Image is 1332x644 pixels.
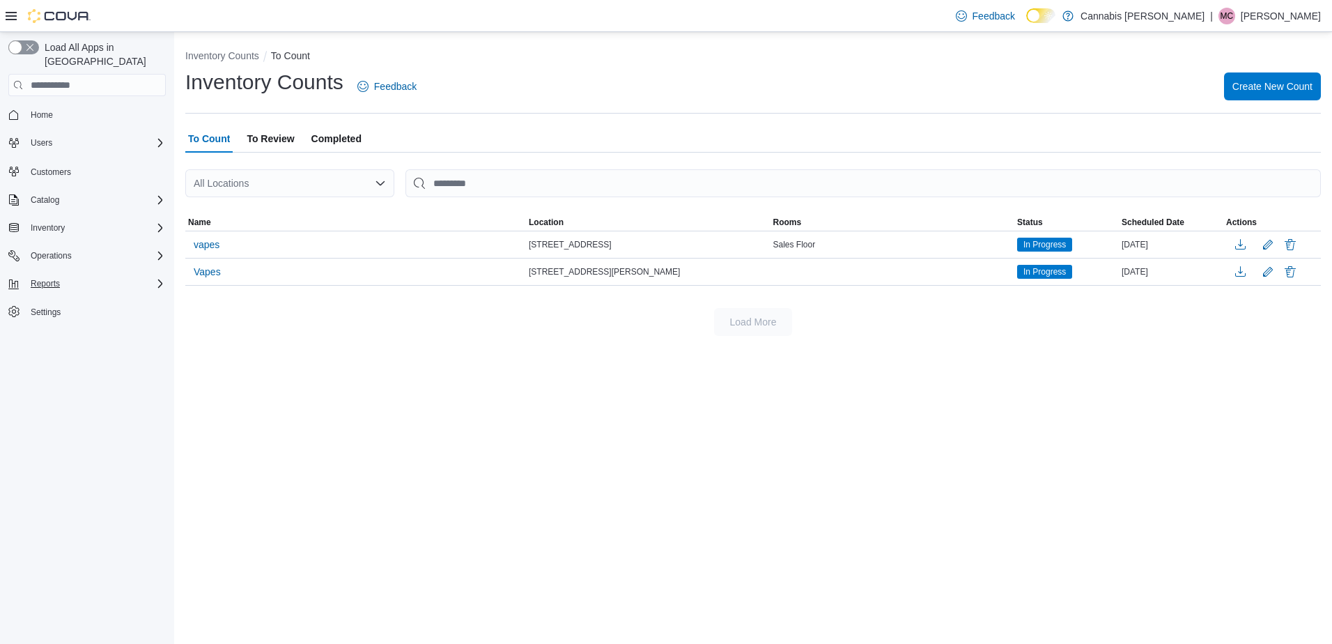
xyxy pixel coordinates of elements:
a: Feedback [950,2,1021,30]
span: Catalog [25,192,166,208]
span: Settings [31,307,61,318]
p: Cannabis [PERSON_NAME] [1081,8,1205,24]
span: Actions [1226,217,1257,228]
span: In Progress [1023,266,1066,278]
button: Catalog [25,192,65,208]
p: [PERSON_NAME] [1241,8,1321,24]
button: Create New Count [1224,72,1321,100]
button: Users [3,133,171,153]
button: Scheduled Date [1119,214,1223,231]
input: This is a search bar. After typing your query, hit enter to filter the results lower in the page. [405,169,1321,197]
button: Rooms [770,214,1015,231]
span: Dark Mode [1026,23,1027,24]
p: | [1210,8,1213,24]
button: To Count [271,50,310,61]
span: To Count [188,125,230,153]
span: Settings [25,303,166,321]
input: Dark Mode [1026,8,1055,23]
button: Reports [3,274,171,293]
span: Create New Count [1232,79,1312,93]
span: MC [1221,8,1234,24]
span: Load More [730,315,777,329]
span: Location [529,217,564,228]
span: Completed [311,125,362,153]
button: Delete [1282,236,1299,253]
button: Customers [3,161,171,181]
button: Name [185,214,526,231]
span: Home [25,106,166,123]
span: Operations [25,247,166,264]
span: Name [188,217,211,228]
button: Edit count details [1260,234,1276,255]
span: vapes [194,238,219,252]
button: Inventory [3,218,171,238]
span: [STREET_ADDRESS][PERSON_NAME] [529,266,680,277]
a: Feedback [352,72,422,100]
button: Delete [1282,263,1299,280]
span: Home [31,109,53,121]
div: [DATE] [1119,236,1223,253]
button: Vapes [188,261,226,282]
div: Sales Floor [770,236,1015,253]
button: Settings [3,302,171,322]
h1: Inventory Counts [185,68,343,96]
span: Vapes [194,265,221,279]
button: Edit count details [1260,261,1276,282]
button: Location [526,214,770,231]
span: Customers [31,167,71,178]
a: Customers [25,164,77,181]
button: Inventory Counts [185,50,259,61]
span: In Progress [1017,265,1072,279]
span: Reports [25,275,166,292]
nav: Complex example [8,99,166,358]
span: Load All Apps in [GEOGRAPHIC_DATA] [39,40,166,68]
span: Status [1017,217,1043,228]
span: Users [31,137,52,148]
button: Inventory [25,220,70,236]
span: To Review [247,125,294,153]
span: Users [25,135,166,151]
span: Feedback [374,79,417,93]
span: Inventory [31,222,65,233]
button: Operations [25,247,77,264]
div: [DATE] [1119,263,1223,280]
button: Operations [3,246,171,266]
button: Status [1014,214,1119,231]
a: Home [25,107,59,123]
span: Operations [31,250,72,261]
div: Mike Cochrane [1218,8,1235,24]
button: Users [25,135,58,151]
span: Customers [25,162,166,180]
span: Scheduled Date [1122,217,1184,228]
button: vapes [188,234,225,255]
button: Reports [25,275,65,292]
span: In Progress [1017,238,1072,252]
button: Load More [714,308,792,336]
img: Cova [28,9,91,23]
span: Catalog [31,194,59,206]
span: Reports [31,278,60,289]
button: Catalog [3,190,171,210]
span: Rooms [773,217,802,228]
nav: An example of EuiBreadcrumbs [185,49,1321,66]
a: Settings [25,304,66,321]
span: Feedback [973,9,1015,23]
button: Home [3,105,171,125]
button: Open list of options [375,178,386,189]
span: Inventory [25,220,166,236]
span: In Progress [1023,238,1066,251]
span: [STREET_ADDRESS] [529,239,612,250]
